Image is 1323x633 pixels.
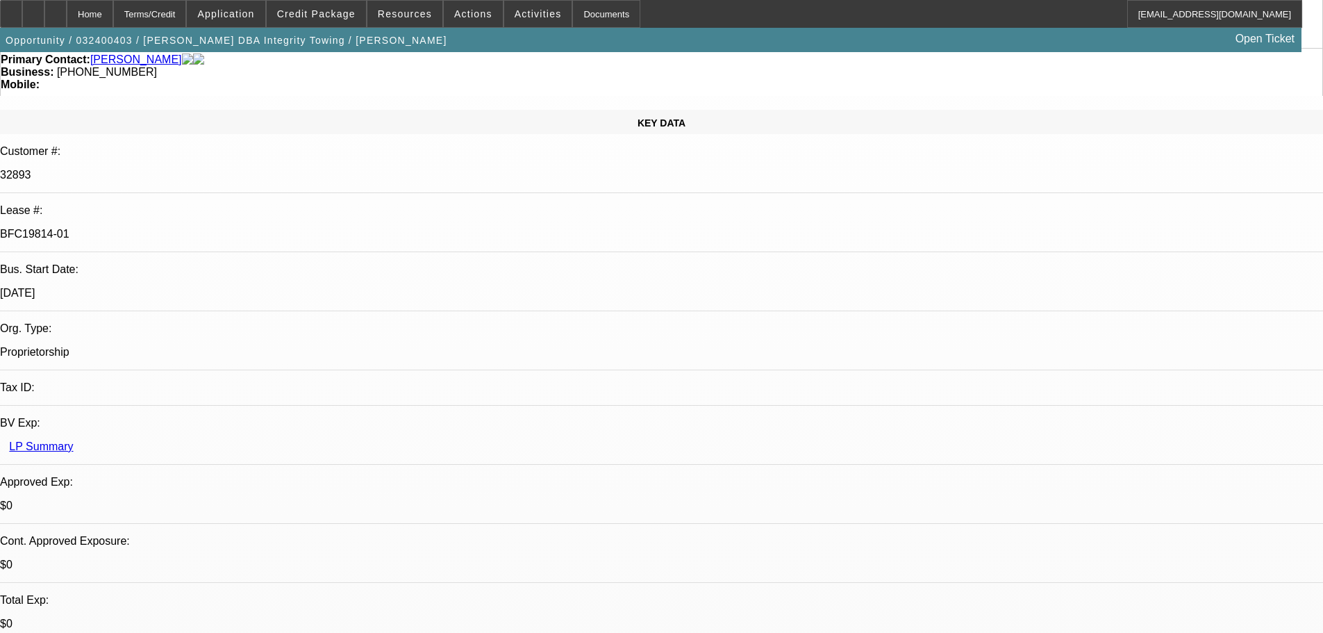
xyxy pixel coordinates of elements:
[182,54,193,66] img: facebook-icon.png
[638,117,685,129] span: KEY DATA
[9,441,73,452] a: LP Summary
[277,8,356,19] span: Credit Package
[1,66,53,78] strong: Business:
[378,8,432,19] span: Resources
[187,1,265,27] button: Application
[267,1,366,27] button: Credit Package
[1,54,90,66] strong: Primary Contact:
[454,8,492,19] span: Actions
[504,1,572,27] button: Activities
[197,8,254,19] span: Application
[1230,27,1300,51] a: Open Ticket
[193,54,204,66] img: linkedin-icon.png
[444,1,503,27] button: Actions
[515,8,562,19] span: Activities
[90,54,182,66] a: [PERSON_NAME]
[367,1,442,27] button: Resources
[57,66,157,78] span: [PHONE_NUMBER]
[6,35,447,46] span: Opportunity / 032400403 / [PERSON_NAME] DBA Integrity Towing / [PERSON_NAME]
[1,79,40,90] strong: Mobile:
